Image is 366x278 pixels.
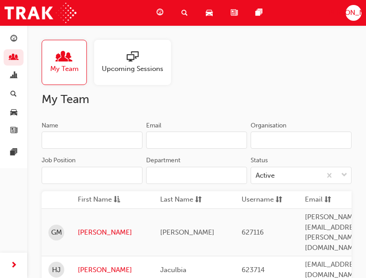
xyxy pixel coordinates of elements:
span: 627116 [242,228,264,236]
span: First Name [78,194,112,206]
div: Status [251,156,268,165]
iframe: Intercom live chat [335,247,357,269]
span: Username [242,194,274,206]
button: First Nameasc-icon [78,194,128,206]
span: sessionType_ONLINE_URL-icon [127,51,138,64]
input: Job Position [42,167,143,184]
span: news-icon [231,7,238,19]
div: Name [42,121,58,130]
input: Name [42,132,143,149]
span: GM [51,227,62,238]
span: people-icon [10,54,17,62]
button: Emailsorting-icon [305,194,355,206]
a: My Team [42,40,94,85]
span: sorting-icon [195,194,202,206]
a: car-icon [199,4,223,22]
input: Organisation [251,132,352,149]
span: pages-icon [256,7,262,19]
div: Email [146,121,162,130]
span: car-icon [10,108,17,117]
div: Active [256,170,275,181]
span: people-icon [58,51,70,64]
span: news-icon [10,127,17,135]
a: [PERSON_NAME] [78,227,147,238]
span: Upcoming Sessions [102,64,163,74]
span: search-icon [181,7,188,19]
a: news-icon [223,4,248,22]
span: search-icon [10,90,17,99]
span: car-icon [206,7,213,19]
button: Usernamesorting-icon [242,194,291,206]
img: Trak [5,3,76,23]
div: Department [146,156,181,165]
span: Email [305,194,323,206]
button: [PERSON_NAME] [346,5,361,21]
span: sorting-icon [324,194,331,206]
span: [PERSON_NAME][EMAIL_ADDRESS][PERSON_NAME][DOMAIN_NAME] [305,213,363,252]
a: guage-icon [149,4,174,22]
span: [PERSON_NAME] [160,228,214,236]
input: Email [146,132,247,149]
input: Department [146,167,247,184]
a: [PERSON_NAME] [78,265,147,275]
a: pages-icon [248,4,273,22]
h2: My Team [42,92,352,107]
span: Last Name [160,194,193,206]
span: asc-icon [114,194,120,206]
a: search-icon [174,4,199,22]
span: HJ [52,265,61,275]
span: guage-icon [157,7,163,19]
span: guage-icon [10,35,17,43]
button: Last Namesorting-icon [160,194,210,206]
div: Organisation [251,121,286,130]
span: 623714 [242,266,265,274]
a: Upcoming Sessions [94,40,178,85]
div: Job Position [42,156,76,165]
span: sorting-icon [276,194,282,206]
span: next-icon [10,260,17,271]
span: Jaculbia [160,266,186,274]
span: My Team [50,64,79,74]
span: pages-icon [10,149,17,157]
span: chart-icon [10,72,17,80]
span: down-icon [341,170,347,181]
